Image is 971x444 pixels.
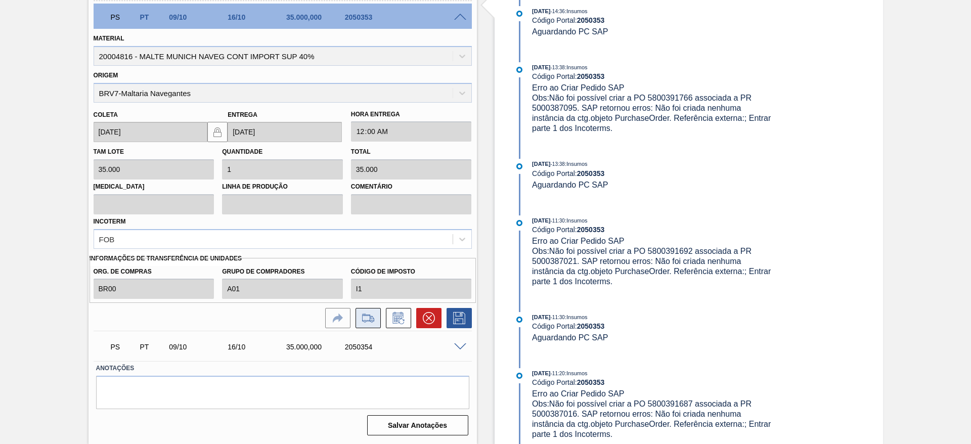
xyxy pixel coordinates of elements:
div: 35.000,000 [284,13,349,21]
div: 35.000,000 [284,343,349,351]
span: - 13:38 [551,161,565,167]
img: atual [516,11,522,17]
strong: 2050353 [577,72,605,80]
span: [DATE] [532,8,550,14]
label: Incoterm [94,218,126,225]
span: Obs: Não foi possível criar a PO 5800391687 associada a PR 5000387016. SAP retornou erros: Não fo... [532,399,773,438]
span: : Insumos [565,8,588,14]
strong: 2050353 [577,226,605,234]
label: Grupo de Compradores [222,264,343,279]
span: Aguardando PC SAP [532,333,608,342]
img: atual [516,317,522,323]
label: Quantidade [222,148,262,155]
img: locked [211,126,224,138]
span: [DATE] [532,314,550,320]
span: : Insumos [565,161,588,167]
label: Linha de Produção [222,180,343,194]
label: Comentário [351,180,472,194]
div: 09/10/2025 [166,13,232,21]
img: atual [516,67,522,73]
p: PS [111,13,136,21]
div: Código Portal: [532,16,772,24]
span: - 11:30 [551,218,565,224]
div: 16/10/2025 [225,13,291,21]
div: 09/10/2025 [166,343,232,351]
div: Código Portal: [532,72,772,80]
span: : Insumos [565,64,588,70]
div: Código Portal: [532,378,772,386]
label: Total [351,148,371,155]
label: Informações de Transferência de Unidades [90,251,242,266]
div: Cancelar pedido [411,308,442,328]
span: [DATE] [532,370,550,376]
strong: 2050353 [577,169,605,177]
div: Aguardando PC SAP [108,6,139,28]
div: Ir para Composição de Carga [350,308,381,328]
div: 2050353 [342,13,408,21]
label: Hora Entrega [351,107,472,122]
div: Pedido de Transferência [137,13,167,21]
img: atual [516,220,522,226]
span: - 14:36 [551,9,565,14]
span: : Insumos [565,217,588,224]
div: Código Portal: [532,322,772,330]
label: [MEDICAL_DATA] [94,180,214,194]
span: - 13:38 [551,65,565,70]
div: Código Portal: [532,226,772,234]
span: Erro ao Criar Pedido SAP [532,389,624,398]
span: [DATE] [532,161,550,167]
input: dd/mm/yyyy [94,122,208,142]
span: Obs: Não foi possível criar a PO 5800391766 associada a PR 5000387095. SAP retornou erros: Não fo... [532,94,773,132]
div: 16/10/2025 [225,343,291,351]
span: Aguardando PC SAP [532,181,608,189]
button: Salvar Anotações [367,415,468,435]
strong: 2050353 [577,322,605,330]
div: Aguardando PC SAP [108,336,139,358]
span: Erro ao Criar Pedido SAP [532,237,624,245]
div: Código Portal: [532,169,772,177]
label: Coleta [94,111,118,118]
div: 2050354 [342,343,408,351]
div: Pedido de Transferência [137,343,167,351]
span: Aguardando PC SAP [532,27,608,36]
span: Obs: Não foi possível criar a PO 5800391692 associada a PR 5000387021. SAP retornou erros: Não fo... [532,247,773,286]
span: Erro ao Criar Pedido SAP [532,83,624,92]
span: : Insumos [565,370,588,376]
span: : Insumos [565,314,588,320]
span: - 11:30 [551,315,565,320]
img: atual [516,163,522,169]
button: locked [207,122,228,142]
div: Informar alteração no pedido [381,308,411,328]
strong: 2050353 [577,378,605,386]
input: dd/mm/yyyy [228,122,342,142]
img: atual [516,373,522,379]
label: Tam lote [94,148,124,155]
label: Código de Imposto [351,264,472,279]
label: Anotações [96,361,469,376]
div: Salvar Pedido [442,308,472,328]
label: Entrega [228,111,257,118]
div: FOB [99,235,115,243]
div: Ir para a Origem [320,308,350,328]
span: [DATE] [532,64,550,70]
strong: 2050353 [577,16,605,24]
span: [DATE] [532,217,550,224]
span: - 11:20 [551,371,565,376]
label: Material [94,35,124,42]
label: Org. de Compras [94,264,214,279]
p: PS [111,343,136,351]
label: Origem [94,72,118,79]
